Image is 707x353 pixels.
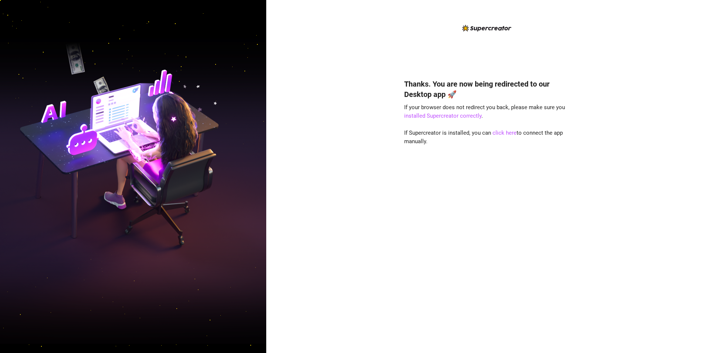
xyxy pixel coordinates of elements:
a: click here [493,130,517,136]
span: If Supercreator is installed, you can to connect the app manually. [404,130,563,145]
span: If your browser does not redirect you back, please make sure you . [404,104,565,120]
img: logo-BBDzfeDw.svg [462,25,511,31]
h4: Thanks. You are now being redirected to our Desktop app 🚀 [404,79,569,100]
a: installed Supercreator correctly [404,112,481,119]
